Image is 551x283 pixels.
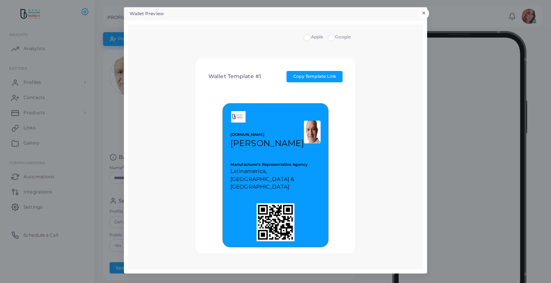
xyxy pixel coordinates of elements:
[130,11,164,17] h5: Wallet Preview
[293,74,336,79] span: Copy Template Link
[257,203,294,241] img: QR Code
[230,162,321,168] span: Manufacturer’s Representative Agency
[230,132,304,138] span: [DOMAIN_NAME]
[208,73,261,80] h4: Wallet Template #1
[230,138,304,148] span: [PERSON_NAME]
[230,167,321,190] span: Latinamerica, [GEOGRAPHIC_DATA] & [GEOGRAPHIC_DATA]
[335,34,351,39] span: Google
[286,71,343,82] button: Copy Template Link
[419,8,429,18] button: Close
[304,121,321,143] img: 0aebe2460efdd104a1c816477c0d894ca09ad7e6085f6573b4d1f87f2245f06d.png
[230,111,246,123] img: Logo
[311,34,324,39] span: Apple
